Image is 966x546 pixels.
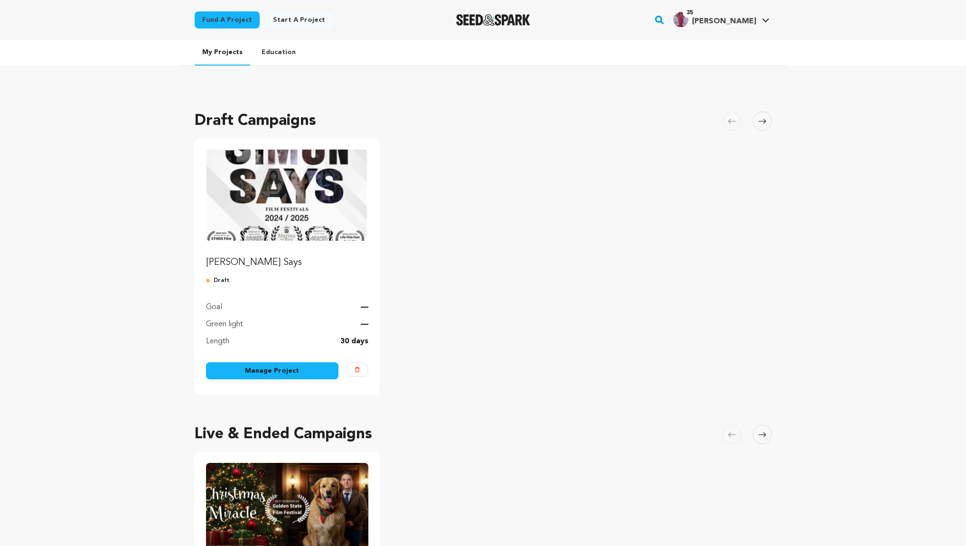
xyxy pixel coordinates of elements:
a: Manage Project [206,362,339,379]
h2: Draft Campaigns [195,110,316,132]
p: [PERSON_NAME] Says [206,256,369,269]
p: Length [206,336,229,347]
img: submitted-for-review.svg [206,277,214,284]
p: Draft [206,277,369,284]
a: My Projects [195,40,250,66]
a: Education [254,40,303,65]
img: trash-empty.svg [355,367,360,372]
img: Seed&Spark Logo Dark Mode [456,14,531,26]
a: Fund Simon Says [206,150,369,269]
span: 35 [683,8,697,18]
p: — [361,319,368,330]
a: Fund a project [195,11,260,28]
span: [PERSON_NAME] [692,18,756,25]
p: 30 days [340,336,368,347]
span: Patricia M.'s Profile [671,10,771,30]
p: Green light [206,319,243,330]
a: Start a project [265,11,333,28]
h2: Live & Ended Campaigns [195,423,372,446]
a: Seed&Spark Homepage [456,14,531,26]
p: — [361,301,368,313]
p: Goal [206,301,222,313]
div: Patricia M.'s Profile [673,12,756,27]
img: fbbb9d3e4e08665c.jpg [673,12,688,27]
a: Patricia M.'s Profile [671,10,771,27]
